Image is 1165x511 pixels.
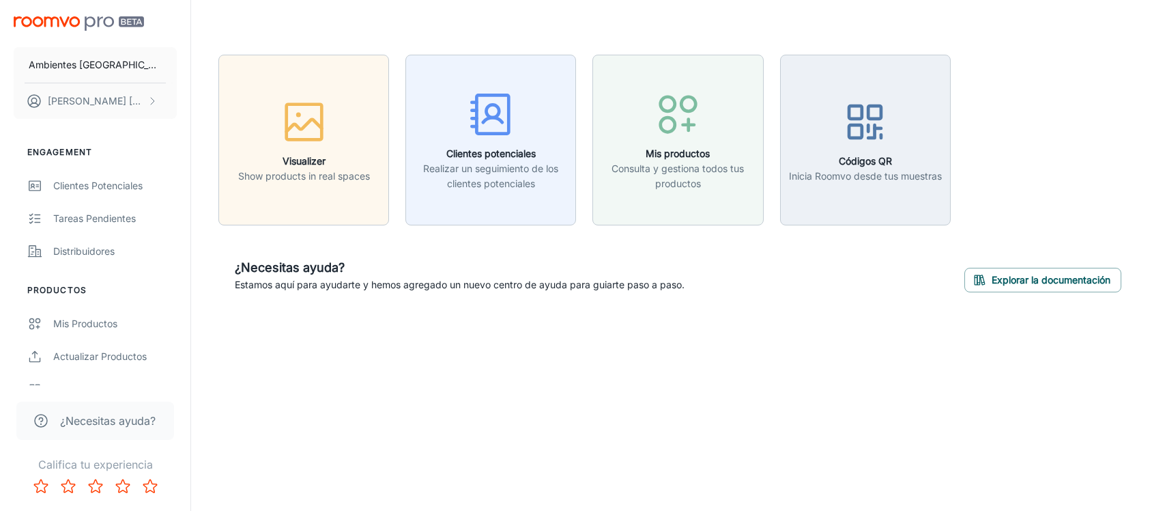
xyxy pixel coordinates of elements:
button: Explorar la documentación [964,268,1121,292]
p: [PERSON_NAME] [PERSON_NAME] [48,94,144,109]
p: Realizar un seguimiento de los clientes potenciales [414,161,567,191]
p: Inicia Roomvo desde tus muestras [789,169,942,184]
button: Ambientes [GEOGRAPHIC_DATA] [14,47,177,83]
h6: Clientes potenciales [414,146,567,161]
img: Roomvo PRO Beta [14,16,144,31]
div: Clientes potenciales [53,178,177,193]
a: Explorar la documentación [964,273,1121,286]
h6: ¿Necesitas ayuda? [235,258,685,277]
p: Estamos aquí para ayudarte y hemos agregado un nuevo centro de ayuda para guiarte paso a paso. [235,277,685,292]
div: Mis productos [53,316,177,331]
p: Ambientes [GEOGRAPHIC_DATA] [29,57,162,72]
button: Mis productosConsulta y gestiona todos tus productos [592,55,763,225]
p: Consulta y gestiona todos tus productos [601,161,754,191]
a: Mis productosConsulta y gestiona todos tus productos [592,132,763,146]
button: Códigos QRInicia Roomvo desde tus muestras [780,55,951,225]
button: VisualizerShow products in real spaces [218,55,389,225]
div: Distribuidores [53,244,177,259]
a: Clientes potencialesRealizar un seguimiento de los clientes potenciales [405,132,576,146]
h6: Mis productos [601,146,754,161]
h6: Visualizer [238,154,370,169]
button: [PERSON_NAME] [PERSON_NAME] [14,83,177,119]
p: Show products in real spaces [238,169,370,184]
button: Clientes potencialesRealizar un seguimiento de los clientes potenciales [405,55,576,225]
a: Códigos QRInicia Roomvo desde tus muestras [780,132,951,146]
div: Actualizar productos [53,349,177,364]
h6: Códigos QR [789,154,942,169]
div: Tareas pendientes [53,211,177,226]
